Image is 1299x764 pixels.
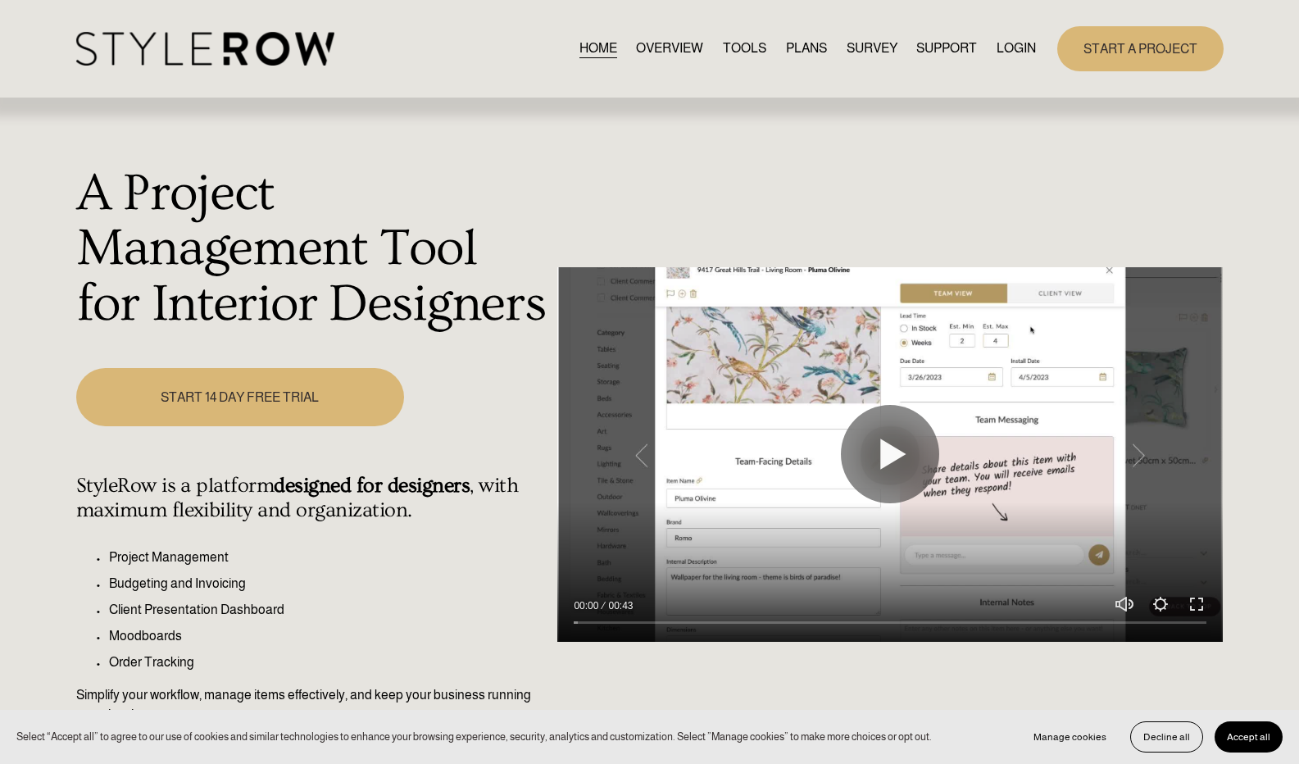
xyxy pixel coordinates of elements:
[76,474,549,523] h4: StyleRow is a platform , with maximum flexibility and organization.
[109,600,549,620] p: Client Presentation Dashboard
[916,38,977,60] a: folder dropdown
[76,32,334,66] img: StyleRow
[274,474,470,498] strong: designed for designers
[1143,731,1190,743] span: Decline all
[76,368,404,426] a: START 14 DAY FREE TRIAL
[16,729,932,744] p: Select “Accept all” to agree to our use of cookies and similar technologies to enhance your brows...
[997,38,1036,60] a: LOGIN
[916,39,977,58] span: SUPPORT
[76,166,549,333] h1: A Project Management Tool for Interior Designers
[109,653,549,672] p: Order Tracking
[109,548,549,567] p: Project Management
[76,685,549,725] p: Simplify your workflow, manage items effectively, and keep your business running seamlessly.
[847,38,897,60] a: SURVEY
[602,598,637,614] div: Duration
[1033,731,1106,743] span: Manage cookies
[786,38,827,60] a: PLANS
[574,616,1206,628] input: Seek
[1215,721,1283,753] button: Accept all
[109,626,549,646] p: Moodboards
[1021,721,1119,753] button: Manage cookies
[1057,26,1224,71] a: START A PROJECT
[579,38,617,60] a: HOME
[109,574,549,593] p: Budgeting and Invoicing
[574,598,602,614] div: Current time
[723,38,766,60] a: TOOLS
[1227,731,1270,743] span: Accept all
[841,405,939,503] button: Play
[636,38,703,60] a: OVERVIEW
[1130,721,1203,753] button: Decline all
